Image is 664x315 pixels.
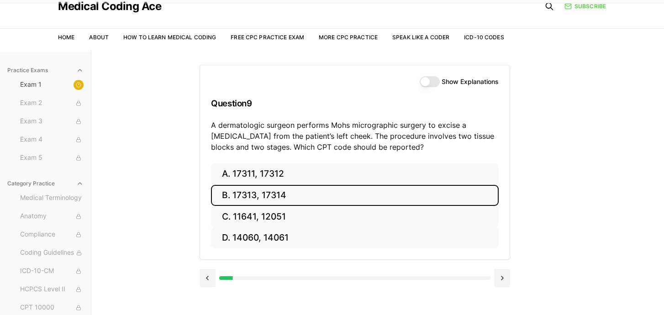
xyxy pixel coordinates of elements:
[20,211,84,221] span: Anatomy
[564,2,606,10] a: Subscribe
[16,151,87,165] button: Exam 5
[20,303,84,313] span: CPT 10000
[16,246,87,260] button: Coding Guidelines
[442,79,499,85] label: Show Explanations
[20,80,84,90] span: Exam 1
[319,34,378,41] a: More CPC Practice
[4,176,87,191] button: Category Practice
[58,1,161,12] a: Medical Coding Ace
[20,193,84,203] span: Medical Terminology
[16,78,87,92] button: Exam 1
[4,63,87,78] button: Practice Exams
[20,116,84,126] span: Exam 3
[211,206,499,227] button: C. 11641, 12051
[20,230,84,240] span: Compliance
[211,120,499,152] p: A dermatologic surgeon performs Mohs micrographic surgery to excise a [MEDICAL_DATA] from the pat...
[20,266,84,276] span: ICD-10-CM
[16,300,87,315] button: CPT 10000
[211,227,499,249] button: D. 14060, 14061
[464,34,504,41] a: ICD-10 Codes
[211,163,499,185] button: A. 17311, 17312
[16,114,87,129] button: Exam 3
[20,248,84,258] span: Coding Guidelines
[16,282,87,297] button: HCPCS Level II
[20,284,84,294] span: HCPCS Level II
[16,227,87,242] button: Compliance
[211,90,499,117] h3: Question 9
[20,153,84,163] span: Exam 5
[231,34,304,41] a: Free CPC Practice Exam
[16,96,87,110] button: Exam 2
[211,185,499,206] button: B. 17313, 17314
[20,135,84,145] span: Exam 4
[16,191,87,205] button: Medical Terminology
[392,34,449,41] a: Speak Like a Coder
[16,264,87,278] button: ICD-10-CM
[89,34,109,41] a: About
[58,34,74,41] a: Home
[16,132,87,147] button: Exam 4
[20,98,84,108] span: Exam 2
[16,209,87,224] button: Anatomy
[123,34,216,41] a: How to Learn Medical Coding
